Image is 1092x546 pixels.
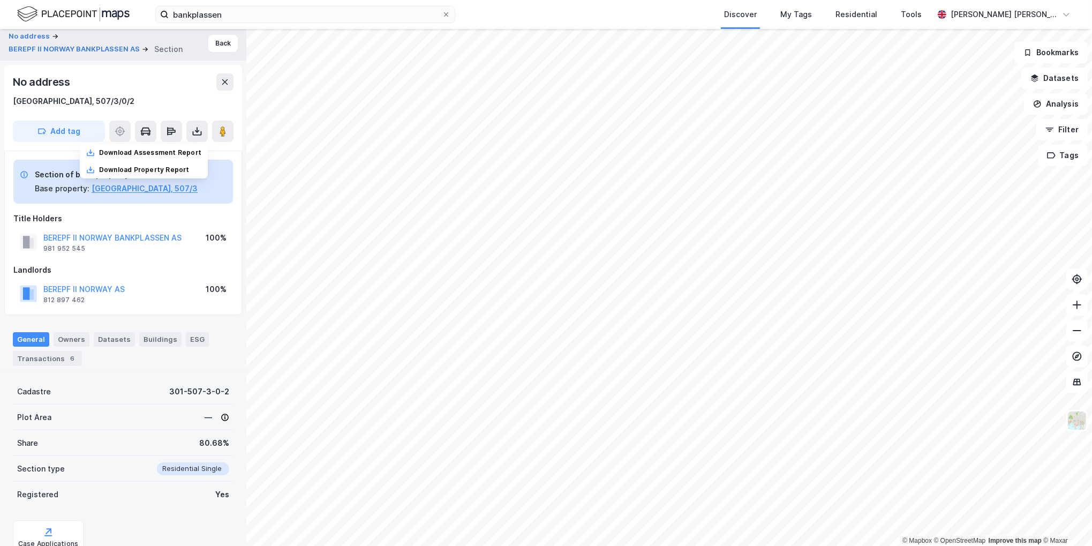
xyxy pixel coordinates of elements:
button: Datasets [1021,68,1088,89]
div: 80.68% [199,437,229,450]
button: Back [208,35,238,52]
button: Filter [1036,119,1088,140]
img: Z [1067,410,1087,431]
div: No address [13,73,72,91]
div: Residential [835,8,877,21]
div: Landlords [13,264,233,276]
button: Add tag [13,121,105,142]
div: Discover [724,8,757,21]
div: Download Assessment Report [99,148,201,157]
div: Datasets [94,332,135,346]
iframe: Chat Widget [1038,495,1092,546]
div: 100% [206,283,227,296]
a: Improve this map [989,537,1042,544]
button: BEREPF II NORWAY BANKPLASSEN AS [9,44,142,55]
div: General [13,332,49,346]
div: Transactions [13,351,82,366]
div: Owners [54,332,89,346]
div: My Tags [780,8,812,21]
div: 301-507-3-0-2 [169,385,229,398]
div: Plot Area [17,411,51,424]
div: 981 952 545 [43,244,85,253]
div: Buildings [139,332,182,346]
img: logo.f888ab2527a4732fd821a326f86c7f29.svg [17,5,130,24]
div: ESG [186,332,209,346]
div: [PERSON_NAME] [PERSON_NAME] [951,8,1058,21]
div: Share [17,437,38,450]
div: Section [154,43,183,56]
div: — [205,411,229,424]
div: Registered [17,488,58,501]
div: Base property: [35,182,89,195]
div: 6 [67,353,78,364]
div: Section of base property [35,168,198,181]
input: Search by address, cadastre, landlords, tenants or people [169,6,442,23]
button: Bookmarks [1014,42,1088,63]
button: Tags [1038,145,1088,166]
div: Section type [17,462,65,475]
div: Download Property Report [99,166,190,174]
div: Cadastre [17,385,51,398]
div: Tools [901,8,922,21]
a: Mapbox [902,537,932,544]
div: 100% [206,231,227,244]
div: 812 897 462 [43,296,85,304]
div: Yes [215,488,229,501]
div: [GEOGRAPHIC_DATA], 507/3/0/2 [13,95,134,108]
div: Title Holders [13,212,233,225]
a: OpenStreetMap [934,537,986,544]
button: Analysis [1024,93,1088,115]
button: [GEOGRAPHIC_DATA], 507/3 [92,182,198,195]
button: No address [9,31,52,42]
